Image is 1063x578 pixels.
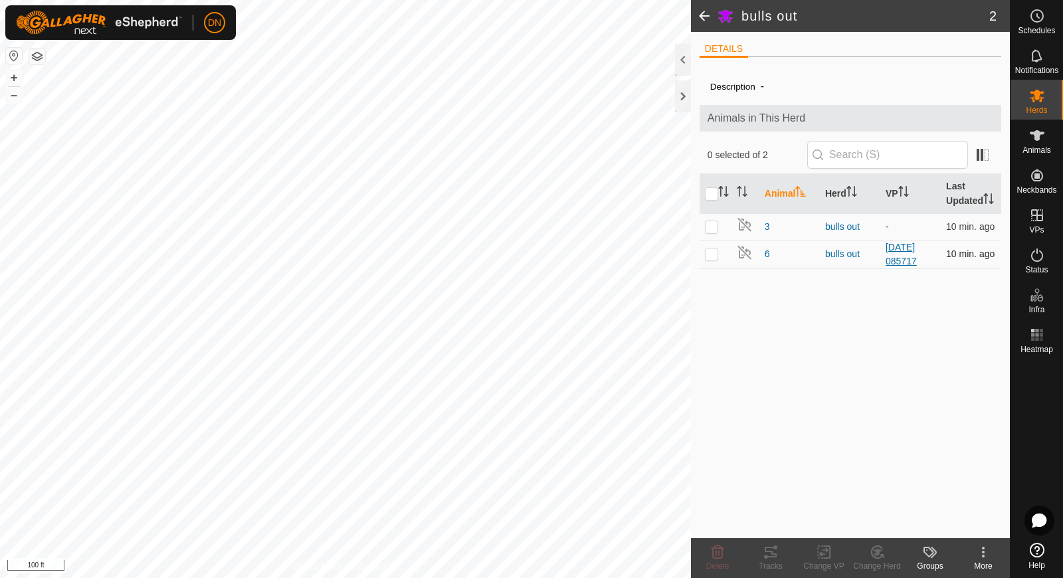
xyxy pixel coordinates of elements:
p-sorticon: Activate to sort [718,188,729,199]
span: Heatmap [1020,345,1053,353]
span: 6 [765,247,770,261]
div: Groups [904,560,957,572]
span: Herds [1026,106,1047,114]
span: DN [208,16,221,30]
p-sorticon: Activate to sort [846,188,857,199]
h2: bulls out [741,8,989,24]
div: Change Herd [850,560,904,572]
p-sorticon: Activate to sort [737,188,747,199]
a: Help [1011,537,1063,575]
span: Animals in This Herd [708,110,993,126]
th: Animal [759,174,820,214]
span: Notifications [1015,66,1058,74]
span: Aug 14, 2025, 4:48 PM [946,248,995,259]
button: Reset Map [6,48,22,64]
span: Schedules [1018,27,1055,35]
input: Search (S) [807,141,968,169]
span: 0 selected of 2 [708,148,807,162]
p-sorticon: Activate to sort [898,188,909,199]
a: Contact Us [359,561,398,573]
p-sorticon: Activate to sort [795,188,806,199]
span: Infra [1028,306,1044,314]
span: 3 [765,220,770,234]
a: [DATE] 085717 [886,242,917,266]
div: More [957,560,1010,572]
button: Map Layers [29,48,45,64]
span: Status [1025,266,1048,274]
div: Change VP [797,560,850,572]
button: – [6,87,22,103]
img: Gallagher Logo [16,11,182,35]
span: Aug 14, 2025, 4:48 PM [946,221,995,232]
a: Privacy Policy [293,561,343,573]
button: + [6,70,22,86]
span: Delete [706,561,729,571]
span: Neckbands [1016,186,1056,194]
p-sorticon: Activate to sort [983,195,994,206]
th: Last Updated [941,174,1001,214]
app-display-virtual-paddock-transition: - [886,221,889,232]
span: 2 [989,6,997,26]
span: VPs [1029,226,1044,234]
img: returning off [737,217,753,233]
span: Animals [1022,146,1051,154]
div: bulls out [825,220,875,234]
img: returning off [737,244,753,260]
th: Herd [820,174,880,214]
label: Description [710,82,755,92]
span: Help [1028,561,1045,569]
th: VP [880,174,941,214]
div: bulls out [825,247,875,261]
li: DETAILS [700,42,748,58]
span: - [755,75,769,97]
div: Tracks [744,560,797,572]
